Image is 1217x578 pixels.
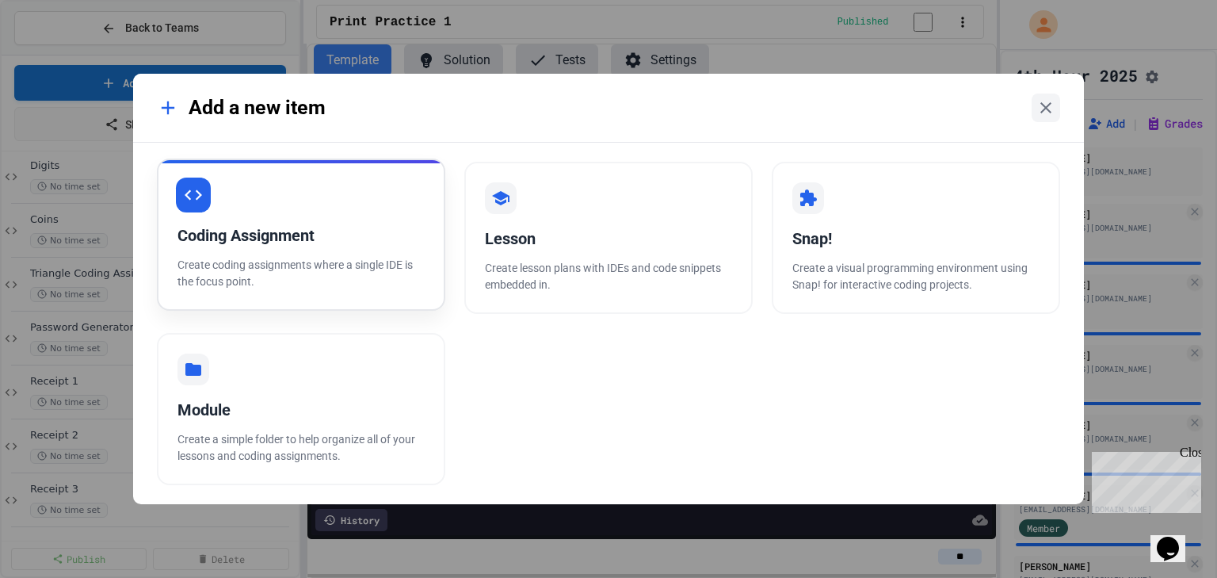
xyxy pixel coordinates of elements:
[6,6,109,101] div: Chat with us now!Close
[177,431,425,465] p: Create a simple folder to help organize all of your lessons and coding assignments.
[177,398,425,422] div: Module
[1085,446,1201,513] iframe: chat widget
[177,257,425,290] p: Create coding assignments where a single IDE is the focus point.
[1150,515,1201,562] iframe: chat widget
[177,224,425,247] div: Coding Assignment
[157,93,326,123] div: Add a new item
